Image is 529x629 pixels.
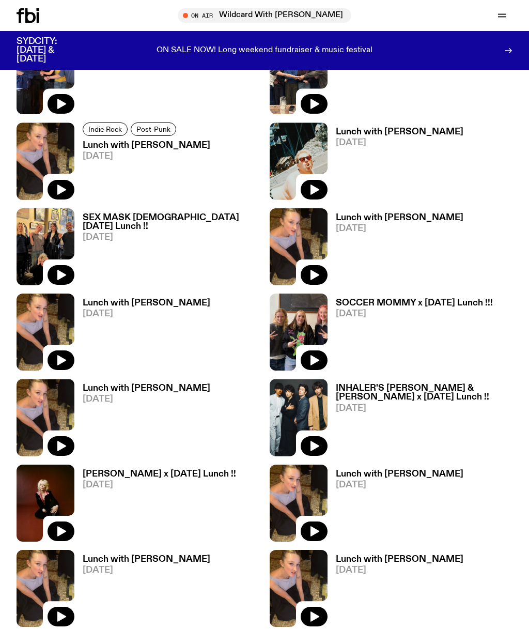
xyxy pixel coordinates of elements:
[336,128,463,136] h3: Lunch with [PERSON_NAME]
[270,208,328,285] img: SLC lunch cover
[83,384,210,393] h3: Lunch with [PERSON_NAME]
[131,122,176,136] a: Post-Punk
[336,310,493,318] span: [DATE]
[83,310,210,318] span: [DATE]
[74,42,259,114] a: RADIO FREE [PERSON_NAME] x [DATE] Lunch[DATE]
[328,299,493,371] a: SOCCER MOMMY x [DATE] Lunch !!![DATE]
[83,122,128,136] a: Indie Rock
[136,126,170,133] span: Post-Punk
[74,555,210,627] a: Lunch with [PERSON_NAME][DATE]
[336,299,493,308] h3: SOCCER MOMMY x [DATE] Lunch !!!
[17,37,74,114] img: RFA 4 SLC
[328,213,463,285] a: Lunch with [PERSON_NAME][DATE]
[88,126,122,133] span: Indie Rock
[328,470,463,542] a: Lunch with [PERSON_NAME][DATE]
[74,141,210,200] a: Lunch with [PERSON_NAME][DATE]
[328,42,508,114] a: THE BELAIR LIP BOMBS x [DATE] Lunch[DATE]
[328,555,463,627] a: Lunch with [PERSON_NAME][DATE]
[17,122,74,200] img: SLC lunch cover
[336,481,463,489] span: [DATE]
[83,233,259,242] span: [DATE]
[74,213,259,285] a: SEX MASK [DEMOGRAPHIC_DATA] [DATE] Lunch !![DATE]
[336,566,463,575] span: [DATE]
[336,224,463,233] span: [DATE]
[17,379,74,456] img: SLC lunch cover
[328,128,463,200] a: Lunch with [PERSON_NAME][DATE]
[83,141,210,150] h3: Lunch with [PERSON_NAME]
[17,550,74,627] img: SLC lunch cover
[17,37,83,64] h3: SYDCITY: [DATE] & [DATE]
[270,465,328,542] img: SLC lunch cover
[83,395,210,404] span: [DATE]
[83,481,236,489] span: [DATE]
[336,404,512,413] span: [DATE]
[83,299,210,308] h3: Lunch with [PERSON_NAME]
[336,139,463,147] span: [DATE]
[83,152,210,161] span: [DATE]
[157,46,372,55] p: ON SALE NOW! Long weekend fundraiser & music festival
[83,555,210,564] h3: Lunch with [PERSON_NAME]
[83,213,259,231] h3: SEX MASK [DEMOGRAPHIC_DATA] [DATE] Lunch !!
[328,384,512,456] a: INHALER'S [PERSON_NAME] & [PERSON_NAME] x [DATE] Lunch !![DATE]
[336,213,463,222] h3: Lunch with [PERSON_NAME]
[178,8,351,23] button: On AirWildcard With [PERSON_NAME]
[83,470,236,479] h3: [PERSON_NAME] x [DATE] Lunch !!
[74,384,210,456] a: Lunch with [PERSON_NAME][DATE]
[270,550,328,627] img: SLC lunch cover
[336,384,512,402] h3: INHALER'S [PERSON_NAME] & [PERSON_NAME] x [DATE] Lunch !!
[74,299,210,371] a: Lunch with [PERSON_NAME][DATE]
[83,566,210,575] span: [DATE]
[17,294,74,371] img: SLC lunch cover
[74,470,236,542] a: [PERSON_NAME] x [DATE] Lunch !![DATE]
[336,470,463,479] h3: Lunch with [PERSON_NAME]
[17,465,74,542] img: jessica pratt 4 slc
[336,555,463,564] h3: Lunch with [PERSON_NAME]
